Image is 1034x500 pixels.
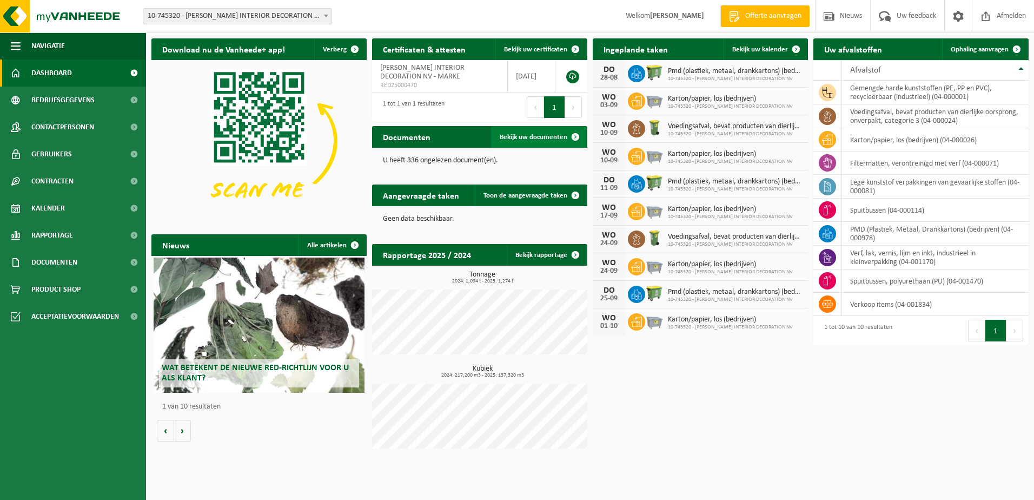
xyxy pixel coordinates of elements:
[842,246,1029,269] td: verf, lak, vernis, lijm en inkt, industrieel in kleinverpakking (04-001170)
[842,152,1029,175] td: filtermatten, verontreinigd met verf (04-000071)
[598,203,620,212] div: WO
[491,126,586,148] a: Bekijk uw documenten
[157,420,174,442] button: Vorige
[31,60,72,87] span: Dashboard
[504,46,567,53] span: Bekijk uw certificaten
[968,320,985,341] button: Previous
[842,199,1029,222] td: spuitbussen (04-000114)
[151,38,296,60] h2: Download nu de Vanheede+ app!
[372,244,482,265] h2: Rapportage 2025 / 2024
[850,66,881,75] span: Afvalstof
[668,186,803,193] span: 10-745320 - [PERSON_NAME] INTERIOR DECORATION NV
[598,148,620,157] div: WO
[380,81,499,90] span: RED25000470
[31,249,77,276] span: Documenten
[299,234,366,256] a: Alle artikelen
[372,126,441,147] h2: Documenten
[31,195,65,222] span: Kalender
[1006,320,1023,341] button: Next
[951,46,1009,53] span: Ophaling aanvragen
[377,271,587,284] h3: Tonnage
[508,60,555,93] td: [DATE]
[942,38,1028,60] a: Ophaling aanvragen
[668,269,793,275] span: 10-745320 - [PERSON_NAME] INTERIOR DECORATION NV
[743,11,804,22] span: Offerte aanvragen
[383,215,576,223] p: Geen data beschikbaar.
[598,65,620,74] div: DO
[143,9,332,24] span: 10-745320 - DE COENE INTERIOR DECORATION NV - MARKE
[668,297,803,303] span: 10-745320 - [PERSON_NAME] INTERIOR DECORATION NV
[842,293,1029,316] td: verkoop items (04-001834)
[598,176,620,185] div: DO
[598,231,620,240] div: WO
[813,38,893,60] h2: Uw afvalstoffen
[668,122,803,131] span: Voedingsafval, bevat producten van dierlijke oorsprong, onverpakt, categorie 3
[544,96,565,118] button: 1
[645,312,664,330] img: WB-2500-GAL-GY-01
[598,323,620,330] div: 01-10
[645,91,664,109] img: WB-2500-GAL-GY-01
[174,420,191,442] button: Volgende
[154,258,364,393] a: Wat betekent de nieuwe RED-richtlijn voor u als klant?
[668,76,803,82] span: 10-745320 - [PERSON_NAME] INTERIOR DECORATION NV
[720,5,810,27] a: Offerte aanvragen
[724,38,807,60] a: Bekijk uw kalender
[527,96,544,118] button: Previous
[645,284,664,302] img: WB-0660-HPE-GN-50
[598,212,620,220] div: 17-09
[732,46,788,53] span: Bekijk uw kalender
[314,38,366,60] button: Verberg
[500,134,567,141] span: Bekijk uw documenten
[372,38,476,60] h2: Certificaten & attesten
[475,185,586,206] a: Toon de aangevraagde taken
[985,320,1006,341] button: 1
[668,95,793,103] span: Karton/papier, los (bedrijven)
[650,12,704,20] strong: [PERSON_NAME]
[162,364,349,383] span: Wat betekent de nieuwe RED-richtlijn voor u als klant?
[598,93,620,102] div: WO
[593,38,679,60] h2: Ingeplande taken
[380,64,465,81] span: [PERSON_NAME] INTERIOR DECORATION NV - MARKE
[645,63,664,82] img: WB-0660-HPE-GN-50
[668,131,803,137] span: 10-745320 - [PERSON_NAME] INTERIOR DECORATION NV
[598,259,620,267] div: WO
[842,269,1029,293] td: spuitbussen, polyurethaan (PU) (04-001470)
[598,314,620,323] div: WO
[668,260,793,269] span: Karton/papier, los (bedrijven)
[668,159,793,165] span: 10-745320 - [PERSON_NAME] INTERIOR DECORATION NV
[372,185,470,206] h2: Aangevraagde taken
[377,373,587,378] span: 2024: 217,200 m3 - 2025: 137,320 m3
[31,303,119,330] span: Acceptatievoorwaarden
[598,74,620,82] div: 28-08
[143,8,332,24] span: 10-745320 - DE COENE INTERIOR DECORATION NV - MARKE
[598,157,620,165] div: 10-09
[598,286,620,295] div: DO
[31,32,65,60] span: Navigatie
[668,177,803,186] span: Pmd (plastiek, metaal, drankkartons) (bedrijven)
[645,146,664,165] img: WB-2500-GAL-GY-01
[483,192,567,199] span: Toon de aangevraagde taken
[668,288,803,297] span: Pmd (plastiek, metaal, drankkartons) (bedrijven)
[842,104,1029,128] td: voedingsafval, bevat producten van dierlijke oorsprong, onverpakt, categorie 3 (04-000024)
[162,403,361,411] p: 1 van 10 resultaten
[377,95,445,119] div: 1 tot 1 van 1 resultaten
[598,129,620,137] div: 10-09
[668,150,793,159] span: Karton/papier, los (bedrijven)
[645,256,664,275] img: WB-2500-GAL-GY-01
[668,324,793,331] span: 10-745320 - [PERSON_NAME] INTERIOR DECORATION NV
[151,234,200,255] h2: Nieuws
[842,222,1029,246] td: PMD (Plastiek, Metaal, Drankkartons) (bedrijven) (04-000978)
[31,222,73,249] span: Rapportage
[598,102,620,109] div: 03-09
[31,87,95,114] span: Bedrijfsgegevens
[31,141,72,168] span: Gebruikers
[377,365,587,378] h3: Kubiek
[323,46,347,53] span: Verberg
[31,168,74,195] span: Contracten
[668,214,793,220] span: 10-745320 - [PERSON_NAME] INTERIOR DECORATION NV
[668,233,803,241] span: Voedingsafval, bevat producten van dierlijke oorsprong, onverpakt, categorie 3
[507,244,586,266] a: Bekijk rapportage
[842,175,1029,199] td: lege kunststof verpakkingen van gevaarlijke stoffen (04-000081)
[383,157,576,165] p: U heeft 336 ongelezen document(en).
[668,103,793,110] span: 10-745320 - [PERSON_NAME] INTERIOR DECORATION NV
